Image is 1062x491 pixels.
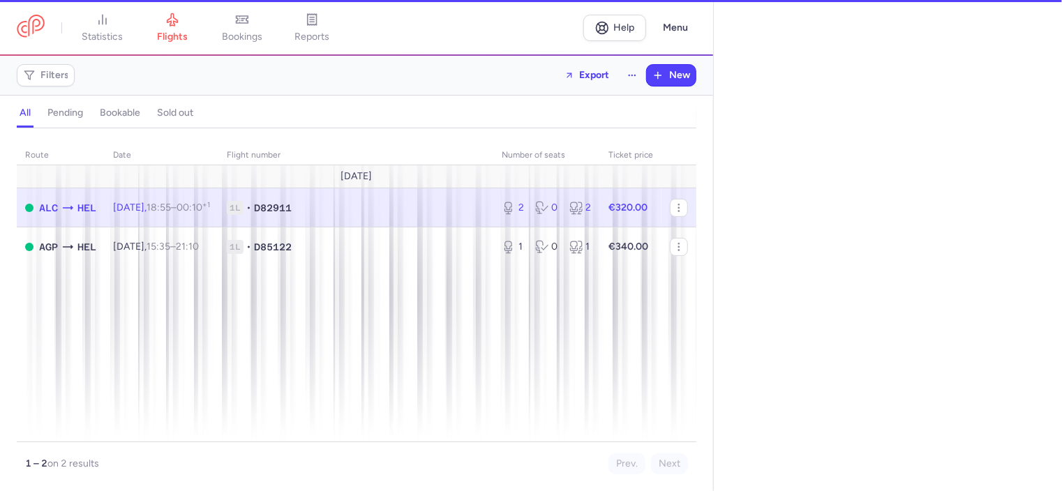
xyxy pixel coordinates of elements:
[608,453,645,474] button: Prev.
[608,202,648,213] strong: €320.00
[17,145,105,166] th: route
[207,13,277,43] a: bookings
[147,241,199,252] span: –
[100,107,140,119] h4: bookable
[608,241,648,252] strong: €340.00
[294,31,329,43] span: reports
[647,65,696,86] button: New
[68,13,137,43] a: statistics
[77,200,96,216] span: HEL
[177,202,210,213] time: 00:10
[147,241,170,252] time: 15:35
[493,145,600,166] th: number of seats
[277,13,347,43] a: reports
[17,65,74,86] button: Filters
[82,31,124,43] span: statistics
[176,241,199,252] time: 21:10
[579,70,609,80] span: Export
[25,458,47,469] strong: 1 – 2
[17,15,45,40] a: CitizenPlane red outlined logo
[669,70,690,81] span: New
[137,13,207,43] a: flights
[535,240,558,254] div: 0
[77,239,96,255] span: HEL
[113,241,199,252] span: [DATE],
[254,201,292,215] span: D82911
[39,200,58,216] span: ALC
[218,145,493,166] th: Flight number
[113,202,210,213] span: [DATE],
[227,240,244,254] span: 1L
[655,15,696,41] button: Menu
[147,202,210,213] span: –
[502,201,524,215] div: 2
[202,200,210,209] sup: +1
[614,22,635,33] span: Help
[157,31,188,43] span: flights
[583,15,646,41] a: Help
[341,171,373,182] span: [DATE]
[254,240,292,254] span: D85122
[147,202,171,213] time: 18:55
[502,240,524,254] div: 1
[47,107,83,119] h4: pending
[246,240,251,254] span: •
[535,201,558,215] div: 0
[47,458,99,469] span: on 2 results
[39,239,58,255] span: AGP
[600,145,661,166] th: Ticket price
[20,107,31,119] h4: all
[651,453,688,474] button: Next
[555,64,618,86] button: Export
[246,201,251,215] span: •
[222,31,262,43] span: bookings
[40,70,69,81] span: Filters
[569,240,592,254] div: 1
[227,201,244,215] span: 1L
[105,145,218,166] th: date
[157,107,193,119] h4: sold out
[569,201,592,215] div: 2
